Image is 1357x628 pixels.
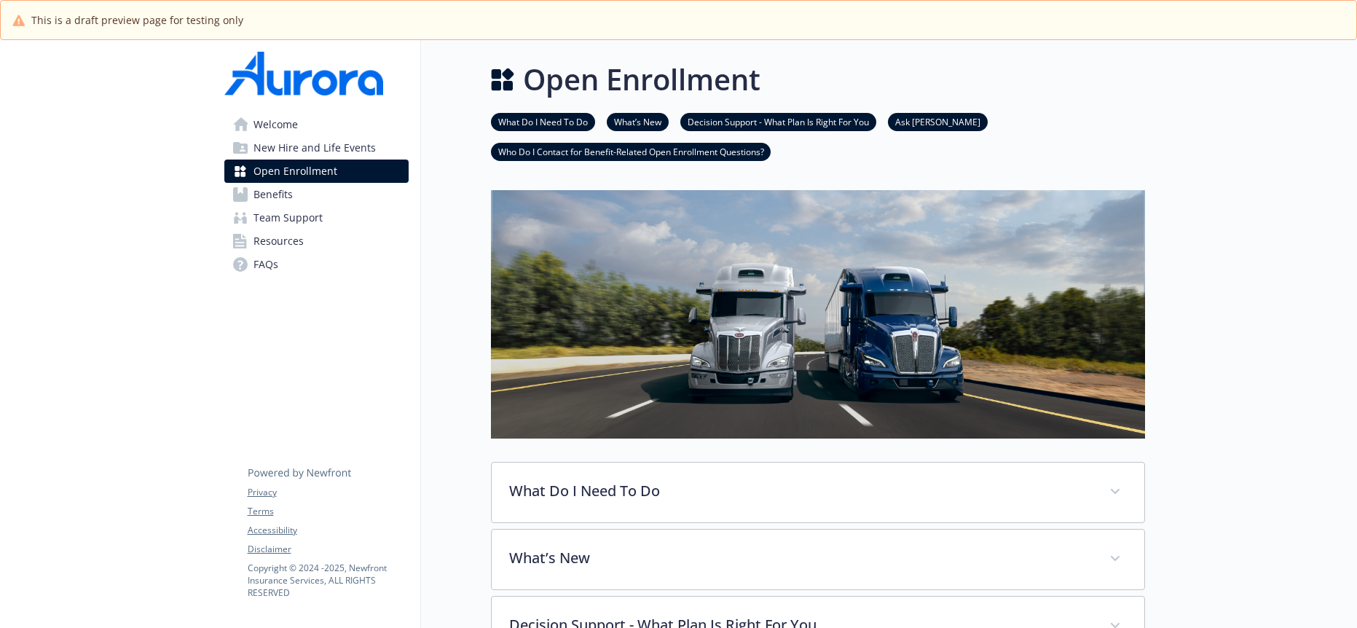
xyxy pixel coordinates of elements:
[224,136,409,160] a: New Hire and Life Events
[492,463,1144,522] div: What Do I Need To Do
[248,543,408,556] a: Disclaimer
[523,58,760,101] h1: Open Enrollment
[224,113,409,136] a: Welcome
[253,113,298,136] span: Welcome
[607,114,669,128] a: What’s New
[248,524,408,537] a: Accessibility
[224,183,409,206] a: Benefits
[224,160,409,183] a: Open Enrollment
[888,114,988,128] a: Ask [PERSON_NAME]
[31,12,243,28] span: This is a draft preview page for testing only
[224,253,409,276] a: FAQs
[509,547,1092,569] p: What’s New
[492,530,1144,589] div: What’s New
[253,160,337,183] span: Open Enrollment
[253,253,278,276] span: FAQs
[248,486,408,499] a: Privacy
[509,480,1092,502] p: What Do I Need To Do
[224,206,409,229] a: Team Support
[491,114,595,128] a: What Do I Need To Do
[253,183,293,206] span: Benefits
[248,505,408,518] a: Terms
[680,114,876,128] a: Decision Support - What Plan Is Right For You
[253,206,323,229] span: Team Support
[248,562,408,599] p: Copyright © 2024 - 2025 , Newfront Insurance Services, ALL RIGHTS RESERVED
[491,190,1145,438] img: open enrollment page banner
[224,229,409,253] a: Resources
[253,229,304,253] span: Resources
[253,136,376,160] span: New Hire and Life Events
[491,144,771,158] a: Who Do I Contact for Benefit-Related Open Enrollment Questions?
